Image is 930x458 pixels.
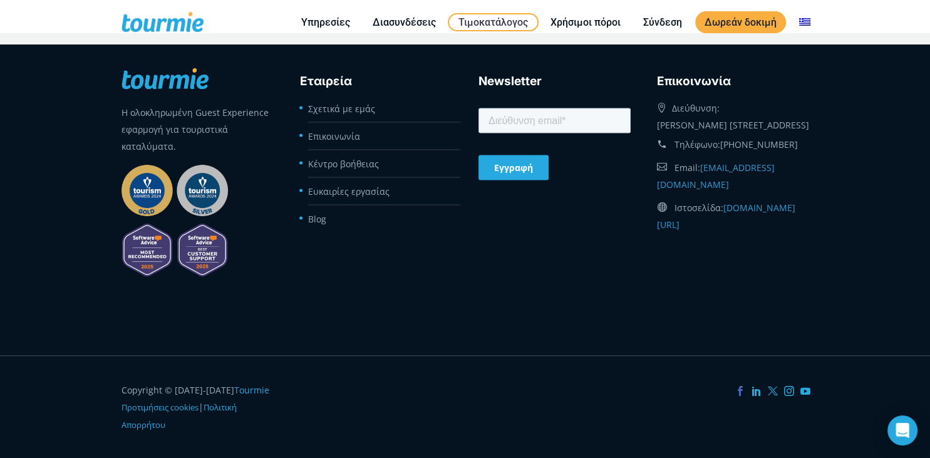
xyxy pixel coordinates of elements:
a: Tourmie [234,384,269,396]
div: Τηλέφωνο: [657,133,809,156]
div: Email: [657,156,809,196]
a: Επικοινωνία [308,130,360,142]
a: Διασυνδέσεις [363,14,445,30]
a: Blog [308,213,326,225]
a: [EMAIL_ADDRESS][DOMAIN_NAME] [657,162,775,190]
a: LinkedIn [752,386,762,396]
a: Twitter [768,386,778,396]
div: Ιστοσελίδα: [657,196,809,236]
h3: Eπικοινωνία [657,72,809,91]
p: Η ολοκληρωμένη Guest Experience εφαρμογή για τουριστικά καταλύματα. [121,104,274,155]
a: [DOMAIN_NAME][URL] [657,202,795,231]
h3: Εταιρεία [300,72,452,91]
a: Σχετικά με εμάς [308,103,375,115]
h3: Newsletter [478,72,631,91]
a: YouTube [800,386,810,396]
a: Facebook [735,386,745,396]
div: Διεύθυνση: [PERSON_NAME] [STREET_ADDRESS] [657,96,809,133]
a: Τιμοκατάλογος [448,13,539,31]
a: Δωρεάν δοκιμή [695,11,786,33]
a: Προτιμήσεις cookies [121,402,199,413]
a: Κέντρο βοήθειας [308,158,379,170]
a: Σύνδεση [634,14,691,30]
a: [PHONE_NUMBER] [720,138,798,150]
a: Αλλαγή σε [790,14,820,30]
a: Χρήσιμοι πόροι [541,14,630,30]
div: Copyright © [DATE]-[DATE] | [121,382,274,434]
a: Πολιτική Απορρήτου [121,402,237,430]
iframe: Form 0 [478,106,631,189]
a: Instagram [784,386,794,396]
a: Ευκαιρίες εργασίας [308,185,390,197]
div: Open Intercom Messenger [887,415,917,445]
a: Υπηρεσίες [292,14,359,30]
